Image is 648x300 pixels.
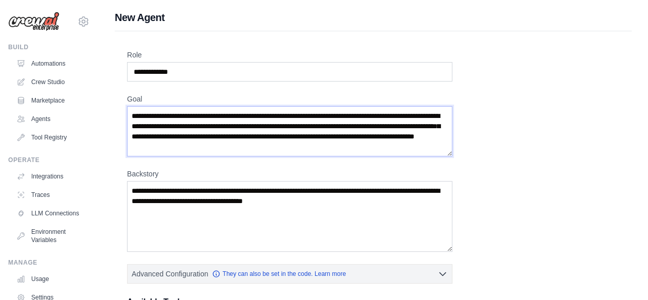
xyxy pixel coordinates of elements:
a: Automations [12,55,90,72]
h1: New Agent [115,10,632,25]
a: Traces [12,187,90,203]
div: Manage [8,258,90,267]
a: Agents [12,111,90,127]
a: Integrations [12,168,90,185]
a: LLM Connections [12,205,90,222]
a: Crew Studio [12,74,90,90]
div: Operate [8,156,90,164]
a: Tool Registry [12,129,90,146]
img: Logo [8,12,59,31]
a: They can also be set in the code. Learn more [212,270,346,278]
span: Advanced Configuration [132,269,208,279]
label: Role [127,50,452,60]
a: Marketplace [12,92,90,109]
a: Environment Variables [12,224,90,248]
button: Advanced Configuration They can also be set in the code. Learn more [128,265,452,283]
label: Backstory [127,169,452,179]
label: Goal [127,94,452,104]
a: Usage [12,271,90,287]
div: Build [8,43,90,51]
